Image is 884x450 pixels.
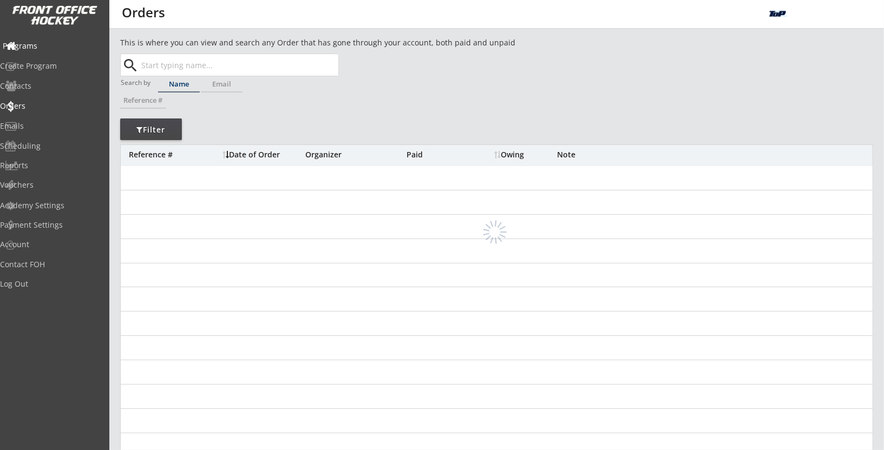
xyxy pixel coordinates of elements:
[139,54,338,76] input: Start typing name...
[557,151,873,158] div: Note
[494,151,556,158] div: Owing
[201,81,243,88] div: Email
[120,37,577,48] div: This is where you can view and search any Order that has gone through your account, both paid and...
[158,81,200,88] div: Name
[122,57,140,74] button: search
[222,151,303,158] div: Date of Order
[305,151,404,158] div: Organizer
[120,124,182,135] div: Filter
[407,151,465,158] div: Paid
[3,42,100,50] div: Programs
[121,79,152,86] div: Search by
[129,151,217,158] div: Reference #
[120,97,166,104] div: Reference #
